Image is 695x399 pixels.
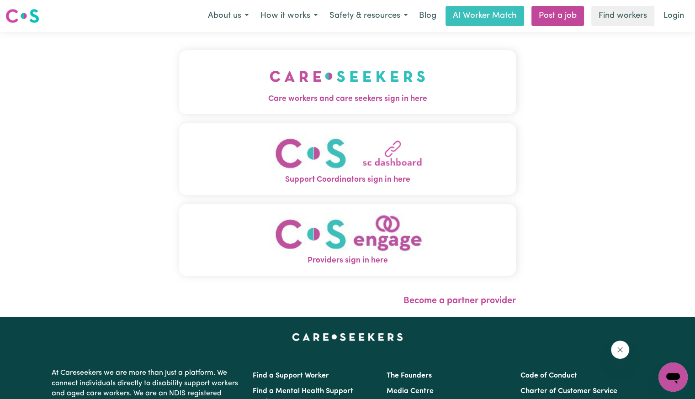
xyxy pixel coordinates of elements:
a: Code of Conduct [520,372,577,379]
a: Find workers [591,6,654,26]
span: Providers sign in here [179,255,516,267]
a: Careseekers home page [292,333,403,341]
a: AI Worker Match [446,6,524,26]
a: Charter of Customer Service [520,388,617,395]
button: Care workers and care seekers sign in here [179,50,516,114]
a: Blog [414,6,442,26]
button: How it works [255,6,324,26]
a: Careseekers logo [5,5,39,26]
a: Media Centre [387,388,434,395]
a: Become a partner provider [403,296,516,305]
a: Login [658,6,690,26]
button: Safety & resources [324,6,414,26]
img: Careseekers logo [5,8,39,24]
a: Post a job [531,6,584,26]
span: Care workers and care seekers sign in here [179,93,516,105]
span: Need any help? [5,6,55,14]
a: Find a Support Worker [253,372,329,379]
button: Providers sign in here [179,204,516,276]
iframe: Button to launch messaging window [658,362,688,392]
button: Support Coordinators sign in here [179,123,516,195]
a: The Founders [387,372,432,379]
span: Support Coordinators sign in here [179,174,516,186]
iframe: Close message [611,341,629,359]
button: About us [202,6,255,26]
